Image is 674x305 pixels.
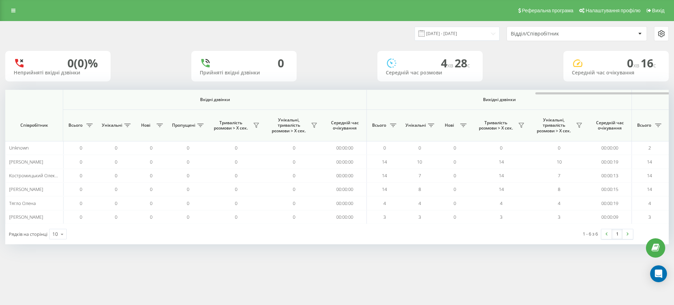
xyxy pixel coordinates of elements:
span: 14 [382,186,387,192]
td: 00:00:19 [588,196,632,210]
span: 14 [382,159,387,165]
span: 0 [80,214,82,220]
span: 0 [235,214,237,220]
div: 0 [278,57,284,70]
div: 0 (0)% [67,57,98,70]
span: Налаштування профілю [586,8,640,13]
td: 00:00:00 [323,210,367,224]
span: 0 [187,200,189,206]
div: Неприйняті вхідні дзвінки [14,70,102,76]
span: хв [633,61,641,69]
span: Вихід [652,8,665,13]
span: 0 [293,214,295,220]
a: 1 [612,229,622,239]
span: Середній час очікування [328,120,361,131]
div: 10 [52,231,58,238]
span: 0 [80,159,82,165]
span: 2 [648,145,651,151]
span: 16 [641,55,656,71]
span: Пропущені [172,122,195,128]
td: 00:00:19 [588,155,632,168]
div: Прийняті вхідні дзвінки [200,70,288,76]
span: 4 [558,200,560,206]
span: [PERSON_NAME] [9,214,43,220]
span: 0 [80,200,82,206]
span: 0 [187,159,189,165]
span: 0 [235,172,237,179]
span: Рядків на сторінці [9,231,47,237]
span: Unknown [9,145,29,151]
span: 0 [293,159,295,165]
span: 0 [80,186,82,192]
span: 3 [558,214,560,220]
span: 0 [115,200,117,206]
span: Тривалість розмови > Х сек. [476,120,516,131]
span: 0 [454,159,456,165]
span: 0 [80,145,82,151]
span: 0 [115,186,117,192]
span: Всього [67,122,84,128]
span: Тягло Олена [9,200,36,206]
span: 0 [558,145,560,151]
div: Середній час очікування [572,70,660,76]
span: 0 [150,214,152,220]
span: 4 [500,200,502,206]
span: [PERSON_NAME] [9,159,43,165]
span: 0 [187,172,189,179]
span: 14 [499,186,504,192]
span: 0 [293,172,295,179]
span: 0 [454,200,456,206]
span: Нові [137,122,154,128]
span: 3 [500,214,502,220]
span: 10 [557,159,562,165]
div: Відділ/Співробітник [511,31,595,37]
span: Унікальні, тривалість розмови > Х сек. [534,117,574,134]
td: 00:00:00 [588,141,632,155]
span: 14 [499,172,504,179]
span: c [467,61,470,69]
td: 00:00:15 [588,183,632,196]
td: 00:00:00 [323,169,367,183]
td: 00:00:00 [323,141,367,155]
span: 0 [454,214,456,220]
span: Костромицький Олександр [9,172,67,179]
span: 14 [647,186,652,192]
span: 4 [648,200,651,206]
span: хв [447,61,455,69]
span: 0 [235,186,237,192]
div: 1 - 6 з 6 [583,230,598,237]
span: 0 [115,214,117,220]
span: [PERSON_NAME] [9,186,43,192]
span: 0 [115,159,117,165]
span: 0 [293,145,295,151]
td: 00:00:00 [323,183,367,196]
span: 0 [150,200,152,206]
span: 0 [500,145,502,151]
span: 0 [115,145,117,151]
span: 0 [293,186,295,192]
span: 14 [382,172,387,179]
span: 0 [150,145,152,151]
span: 3 [418,214,421,220]
span: Нові [441,122,458,128]
span: 0 [80,172,82,179]
span: Унікальні, тривалість розмови > Х сек. [269,117,309,134]
td: 00:00:00 [323,196,367,210]
span: Всього [370,122,388,128]
span: Унікальні [405,122,426,128]
span: Всього [635,122,653,128]
span: 0 [293,200,295,206]
span: 14 [647,159,652,165]
span: 0 [150,159,152,165]
span: 0 [150,186,152,192]
span: 0 [187,214,189,220]
td: 00:00:13 [588,169,632,183]
span: 14 [499,159,504,165]
span: 0 [235,159,237,165]
span: 4 [383,200,386,206]
span: 4 [441,55,455,71]
span: 8 [418,186,421,192]
span: Середній час очікування [593,120,626,131]
span: Реферальна програма [522,8,574,13]
span: 14 [647,172,652,179]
